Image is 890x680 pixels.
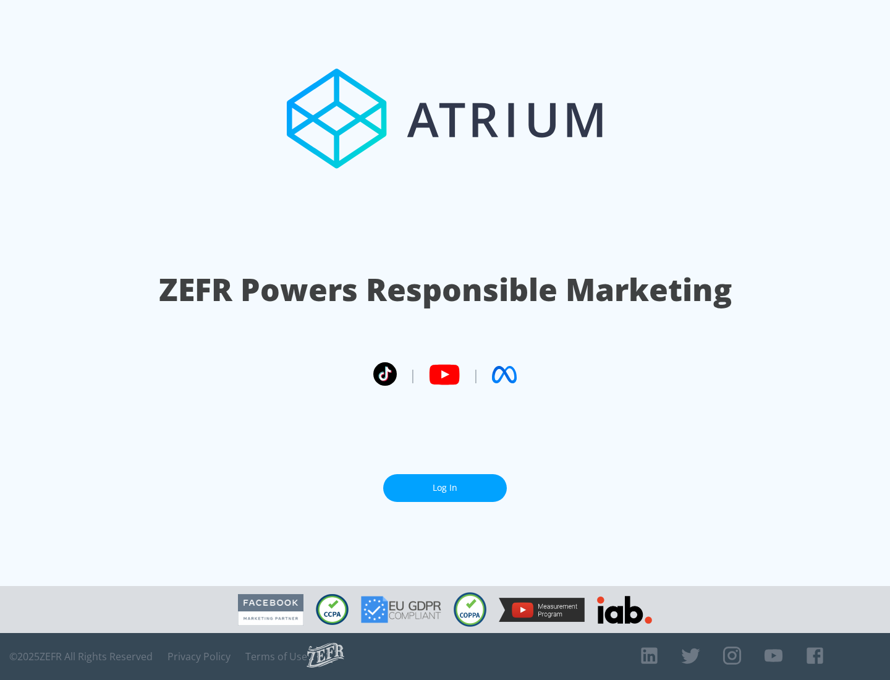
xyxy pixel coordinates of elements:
img: GDPR Compliant [361,596,441,623]
h1: ZEFR Powers Responsible Marketing [159,268,732,311]
a: Terms of Use [245,650,307,663]
span: © 2025 ZEFR All Rights Reserved [9,650,153,663]
span: | [472,365,480,384]
img: IAB [597,596,652,624]
a: Privacy Policy [167,650,231,663]
img: Facebook Marketing Partner [238,594,303,626]
img: YouTube Measurement Program [499,598,585,622]
img: COPPA Compliant [454,592,486,627]
span: | [409,365,417,384]
img: CCPA Compliant [316,594,349,625]
a: Log In [383,474,507,502]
